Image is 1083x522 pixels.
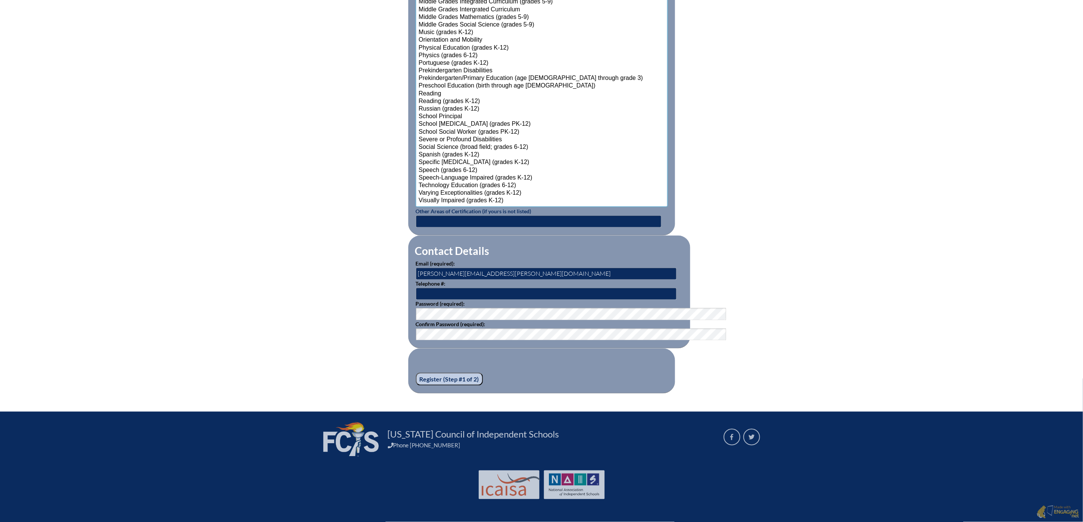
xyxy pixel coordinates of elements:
[416,261,455,267] label: Email (required):
[418,113,665,120] option: School Principal
[323,422,379,456] img: FCIS_logo_white
[418,167,665,174] option: Speech (grades 6-12)
[418,182,665,189] option: Technology Education (grades 6-12)
[416,208,531,215] label: Other Areas of Certification (if yours is not listed)
[418,67,665,75] option: Prekindergarten Disabilities
[482,474,540,496] img: Int'l Council Advancing Independent School Accreditation logo
[418,90,665,98] option: Reading
[418,21,665,29] option: Middle Grades Social Science (grades 5-9)
[418,14,665,21] option: Middle Grades Mathematics (grades 5-9)
[418,59,665,67] option: Portuguese (grades K-12)
[1047,505,1055,516] img: Engaging - Bring it online
[1054,509,1079,519] img: Engaging - Bring it online
[418,159,665,166] option: Specific [MEDICAL_DATA] (grades K-12)
[418,197,665,205] option: Visually Impaired (grades K-12)
[418,144,665,151] option: Social Science (broad field; grades 6-12)
[416,301,465,307] label: Password (required):
[414,245,490,258] legend: Contact Details
[418,120,665,128] option: School [MEDICAL_DATA] (grades PK-12)
[416,373,483,386] input: Register (Step #1 of 2)
[549,474,600,496] img: NAIS Logo
[416,321,486,328] label: Confirm Password (required):
[418,189,665,197] option: Varying Exceptionalities (grades K-12)
[1034,504,1082,521] a: Made with
[418,98,665,105] option: Reading (grades K-12)
[385,428,562,441] a: [US_STATE] Council of Independent Schools
[418,136,665,144] option: Severe or Profound Disabilities
[418,82,665,90] option: Preschool Education (birth through age [DEMOGRAPHIC_DATA])
[1054,505,1079,519] p: Made with
[1037,505,1046,519] img: Engaging - Bring it online
[418,105,665,113] option: Russian (grades K-12)
[418,36,665,44] option: Orientation and Mobility
[418,174,665,182] option: Speech-Language Impaired (grades K-12)
[418,6,665,14] option: Middle Grades Intergrated Curriculum
[388,442,715,449] div: Phone [PHONE_NUMBER]
[418,29,665,36] option: Music (grades K-12)
[416,281,446,287] label: Telephone #:
[418,44,665,52] option: Physical Education (grades K-12)
[418,151,665,159] option: Spanish (grades K-12)
[418,52,665,59] option: Physics (grades 6-12)
[418,128,665,136] option: School Social Worker (grades PK-12)
[418,75,665,82] option: Prekindergarten/Primary Education (age [DEMOGRAPHIC_DATA] through grade 3)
